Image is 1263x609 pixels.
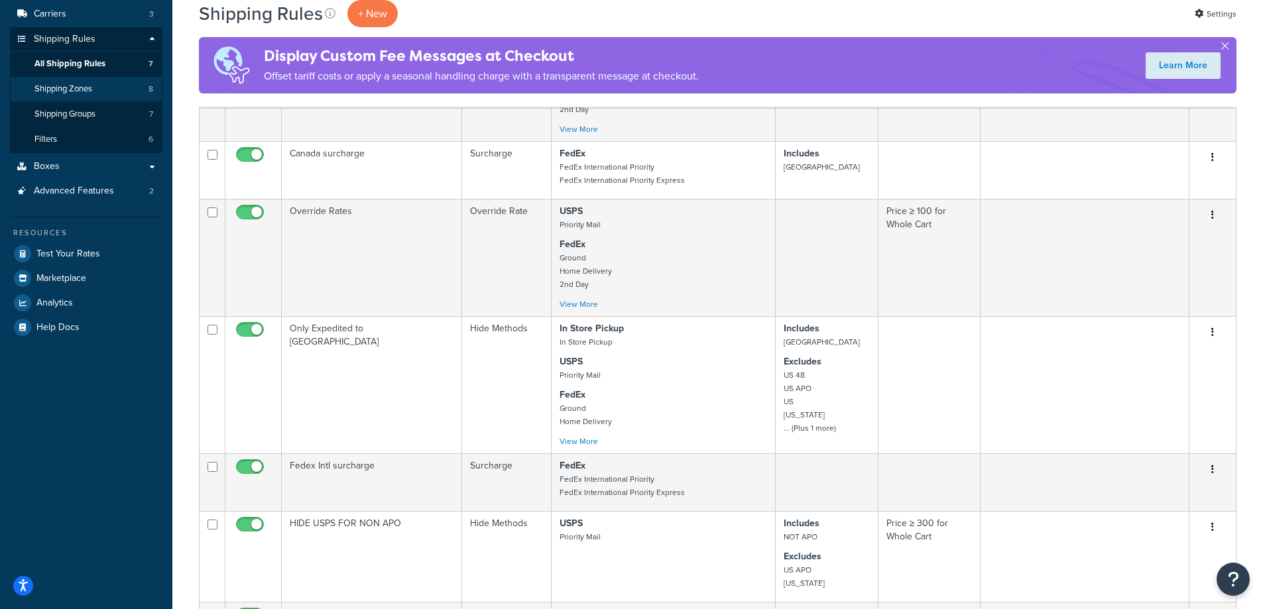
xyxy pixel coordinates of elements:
[282,316,462,453] td: Only Expedited to [GEOGRAPHIC_DATA]
[10,52,162,76] a: All Shipping Rules 7
[784,369,836,434] small: US 48 US APO US [US_STATE] ... (Plus 1 more)
[282,511,462,602] td: HIDE USPS FOR NON APO
[560,459,585,472] strong: FedEx
[784,531,817,543] small: NOT APO
[462,453,552,511] td: Surcharge
[784,516,819,530] strong: Includes
[10,77,162,101] a: Shipping Zones 8
[560,252,612,290] small: Ground Home Delivery 2nd Day
[36,322,80,333] span: Help Docs
[560,388,585,402] strong: FedEx
[10,154,162,179] a: Boxes
[34,83,92,95] span: Shipping Zones
[1217,563,1250,596] button: Open Resource Center
[560,516,583,530] strong: USPS
[784,321,819,335] strong: Includes
[784,564,825,589] small: US APO [US_STATE]
[10,102,162,127] li: Shipping Groups
[784,146,819,160] strong: Includes
[10,102,162,127] a: Shipping Groups 7
[149,83,153,95] span: 8
[10,127,162,152] a: Filters 6
[199,1,323,27] h1: Shipping Rules
[10,242,162,266] a: Test Your Rates
[10,227,162,239] div: Resources
[10,179,162,203] li: Advanced Features
[10,266,162,290] a: Marketplace
[282,141,462,199] td: Canada surcharge
[560,531,601,543] small: Priority Mail
[264,45,699,67] h4: Display Custom Fee Messages at Checkout
[10,291,162,315] a: Analytics
[10,2,162,27] a: Carriers 3
[34,109,95,120] span: Shipping Groups
[1195,5,1236,23] a: Settings
[462,316,552,453] td: Hide Methods
[1146,52,1221,79] a: Learn More
[560,321,624,335] strong: In Store Pickup
[462,141,552,199] td: Surcharge
[784,336,860,348] small: [GEOGRAPHIC_DATA]
[34,58,105,70] span: All Shipping Rules
[878,199,981,316] td: Price ≥ 100 for Whole Cart
[149,186,154,197] span: 2
[784,355,821,368] strong: Excludes
[10,179,162,203] a: Advanced Features 2
[462,199,552,316] td: Override Rate
[199,37,264,93] img: duties-banner-06bc72dcb5fe05cb3f9472aba00be2ae8eb53ab6f0d8bb03d382ba314ac3c341.png
[560,123,598,135] a: View More
[560,204,583,218] strong: USPS
[10,2,162,27] li: Carriers
[282,453,462,511] td: Fedex Intl surcharge
[784,549,821,563] strong: Excludes
[878,511,981,602] td: Price ≥ 300 for Whole Cart
[34,34,95,45] span: Shipping Rules
[10,77,162,101] li: Shipping Zones
[560,355,583,368] strong: USPS
[149,109,153,120] span: 7
[560,237,585,251] strong: FedEx
[36,298,73,309] span: Analytics
[10,27,162,153] li: Shipping Rules
[560,435,598,447] a: View More
[10,27,162,52] a: Shipping Rules
[560,473,685,498] small: FedEx International Priority FedEx International Priority Express
[36,273,86,284] span: Marketplace
[560,146,585,160] strong: FedEx
[149,134,153,145] span: 6
[34,161,60,172] span: Boxes
[560,219,601,231] small: Priority Mail
[560,298,598,310] a: View More
[560,369,601,381] small: Priority Mail
[10,315,162,339] a: Help Docs
[36,249,100,260] span: Test Your Rates
[560,402,612,427] small: Ground Home Delivery
[264,67,699,85] p: Offset tariff costs or apply a seasonal handling charge with a transparent message at checkout.
[282,199,462,316] td: Override Rates
[560,336,613,348] small: In Store Pickup
[34,134,57,145] span: Filters
[10,127,162,152] li: Filters
[10,52,162,76] li: All Shipping Rules
[784,161,860,173] small: [GEOGRAPHIC_DATA]
[462,511,552,602] td: Hide Methods
[34,9,66,20] span: Carriers
[149,9,154,20] span: 3
[560,161,685,186] small: FedEx International Priority FedEx International Priority Express
[149,58,153,70] span: 7
[34,186,114,197] span: Advanced Features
